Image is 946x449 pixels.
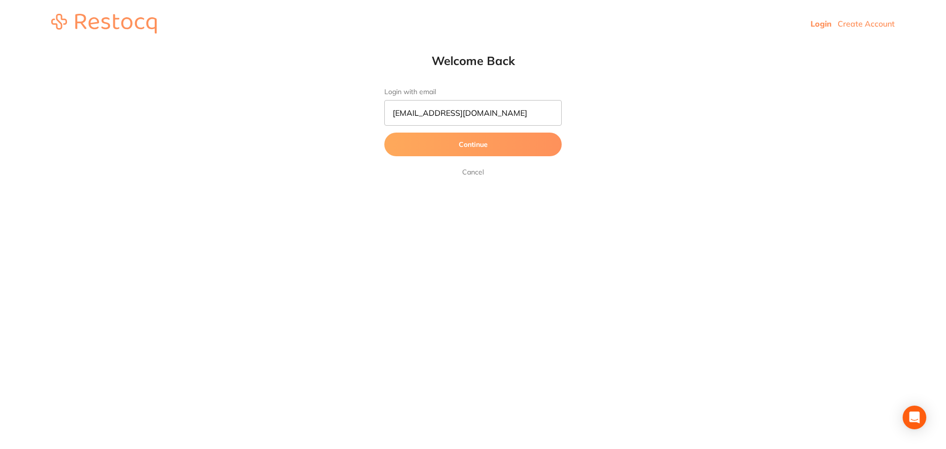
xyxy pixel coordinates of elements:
a: Login [811,19,832,29]
img: restocq_logo.svg [51,14,157,34]
a: Create Account [838,19,895,29]
h1: Welcome Back [365,53,581,68]
button: Continue [384,133,562,156]
div: Open Intercom Messenger [903,406,926,429]
label: Login with email [384,88,562,96]
a: Cancel [460,166,486,178]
